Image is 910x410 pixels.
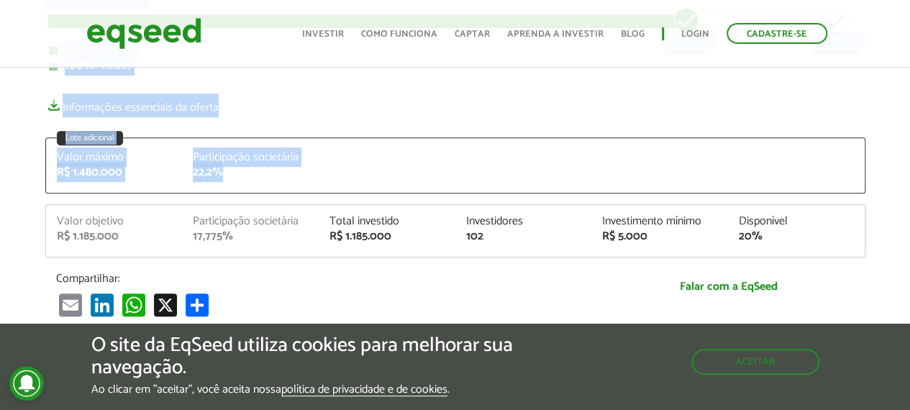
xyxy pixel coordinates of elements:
div: R$ 1.185.000 [329,231,445,242]
a: Cadastre-se [727,23,827,44]
div: Participação societária [193,216,308,227]
a: LinkedIn [88,293,117,316]
div: Valor objetivo [57,216,172,227]
div: Investimento mínimo [602,216,717,227]
div: R$ 5.000 [602,231,717,242]
div: Total investido [329,216,445,227]
div: R$ 1.185.000 [57,231,172,242]
div: Disponível [739,216,854,227]
h5: O site da EqSeed utiliza cookies para melhorar sua navegação. [91,334,528,379]
a: Login [681,29,709,39]
a: Aprenda a investir [507,29,604,39]
a: WhatsApp [119,293,148,316]
a: X [151,293,180,316]
button: Aceitar [691,349,819,375]
div: Lote adicional [57,131,123,145]
div: 20% [739,231,854,242]
div: 17,775% [193,231,308,242]
p: Compartilhar: [56,272,581,286]
div: Participação societária [193,152,308,163]
a: política de privacidade e de cookies [281,384,447,396]
div: 102 [465,231,581,242]
a: Investir [302,29,344,39]
a: Captar [455,29,490,39]
img: EqSeed [86,14,201,53]
div: 22,2% [193,167,308,178]
a: Blog [621,29,645,39]
p: Ao clicar em "aceitar", você aceita nossa . [91,383,528,396]
a: Email [56,293,85,316]
div: Investidores [465,216,581,227]
div: Valor máximo [57,152,172,163]
a: Como funciona [361,29,437,39]
div: R$ 1.480.000 [57,167,172,178]
a: Informações essenciais da oferta [45,94,219,114]
a: Compartilhar [183,293,211,316]
a: Falar com a EqSeed [603,272,855,301]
